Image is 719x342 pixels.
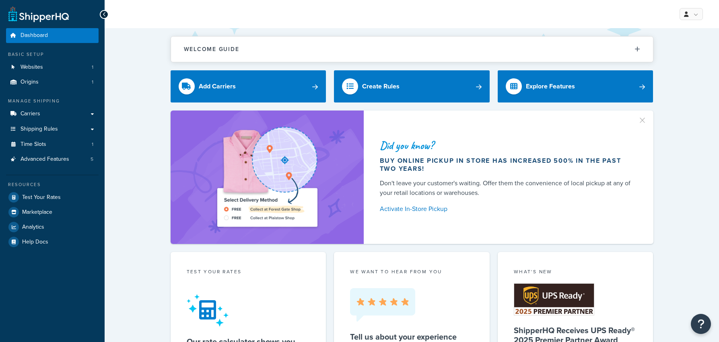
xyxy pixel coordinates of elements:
button: Welcome Guide [171,37,653,62]
a: Origins1 [6,75,99,90]
div: What's New [514,268,637,277]
a: Marketplace [6,205,99,219]
span: Shipping Rules [21,126,58,133]
span: Analytics [22,224,44,231]
a: Activate In-Store Pickup [380,203,634,215]
a: Create Rules [334,70,490,102]
div: Test your rates [187,268,310,277]
a: Shipping Rules [6,122,99,137]
li: Advanced Features [6,152,99,167]
div: Create Rules [362,81,400,92]
a: Test Your Rates [6,190,99,205]
a: Add Carriers [171,70,326,102]
a: Explore Features [498,70,653,102]
span: 5 [91,156,93,163]
div: Explore Features [526,81,575,92]
span: Websites [21,64,43,71]
span: Carriers [21,111,40,117]
span: 1 [92,141,93,148]
a: Carriers [6,106,99,121]
li: Websites [6,60,99,75]
span: Marketplace [22,209,52,216]
li: Time Slots [6,137,99,152]
a: Dashboard [6,28,99,43]
div: Resources [6,181,99,188]
div: Basic Setup [6,51,99,58]
div: Don't leave your customer's waiting. Offer them the convenience of local pickup at any of your re... [380,178,634,198]
a: Websites1 [6,60,99,75]
span: Dashboard [21,32,48,39]
div: Add Carriers [199,81,236,92]
span: Time Slots [21,141,46,148]
span: Advanced Features [21,156,69,163]
a: Advanced Features5 [6,152,99,167]
span: Test Your Rates [22,194,61,201]
span: 1 [92,79,93,86]
div: Buy online pickup in store has increased 500% in the past two years! [380,157,634,173]
div: Did you know? [380,140,634,151]
div: Manage Shipping [6,98,99,104]
h2: Welcome Guide [184,46,239,52]
img: ad-shirt-map-b0359fc47e01cab431d101c4b569394f6a03f54285957d908178d52f29eb9668.png [194,123,340,232]
p: we want to hear from you [350,268,474,275]
a: Time Slots1 [6,137,99,152]
a: Help Docs [6,235,99,249]
li: Origins [6,75,99,90]
span: 1 [92,64,93,71]
span: Origins [21,79,39,86]
a: Analytics [6,220,99,234]
button: Open Resource Center [691,314,711,334]
span: Help Docs [22,239,48,246]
